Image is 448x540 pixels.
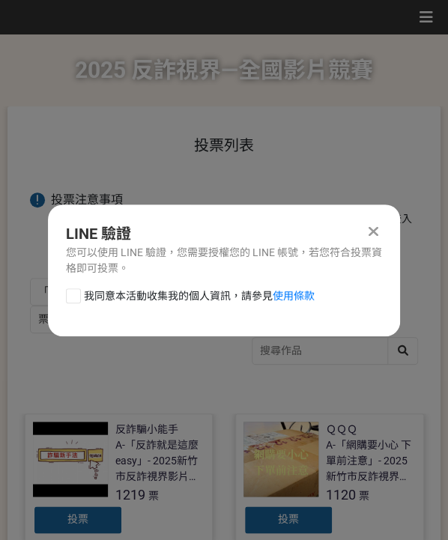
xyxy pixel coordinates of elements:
[30,136,418,154] h1: 投票列表
[273,290,315,302] a: 使用條款
[278,513,299,525] span: 投票
[326,487,356,503] span: 1120
[67,513,88,525] span: 投票
[326,422,357,437] div: ＱＱＱ
[51,192,123,207] span: 投票注意事項
[252,338,417,364] input: 搜尋作品
[115,487,145,503] span: 1219
[66,222,382,245] div: LINE 驗證
[75,34,373,106] h1: 2025 反詐視界—全國影片競賽
[326,437,416,485] div: A-「網購要小心 下單前注意」- 2025新竹市反詐視界影片徵件
[148,490,159,502] span: 票
[359,490,369,502] span: 票
[66,245,382,276] div: 您可以使用 LINE 驗證，您需要授權您的 LINE 帳號，若您符合投票資格即可投票。
[115,437,205,485] div: A-「反詐就是這麼easy」- 2025新竹市反詐視界影片徵件
[84,288,315,304] span: 我同意本活動收集我的個人資訊，請參見
[115,422,178,437] div: 反詐騙小能手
